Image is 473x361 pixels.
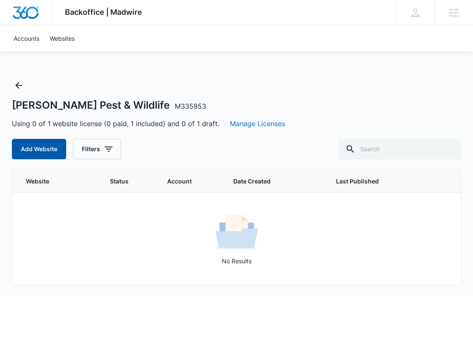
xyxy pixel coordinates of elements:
[12,79,25,92] button: Back
[26,177,77,186] span: Website
[167,177,213,186] span: Account
[13,257,460,265] p: No Results
[110,177,147,186] span: Status
[216,212,258,254] img: No Results
[73,139,121,159] button: Filters
[175,102,206,110] span: M335953
[336,177,414,186] span: Last Published
[339,139,461,159] input: Search
[230,118,285,129] button: Manage Licenses
[65,8,142,17] span: Backoffice | Madwire
[12,99,206,112] h1: [PERSON_NAME] Pest & Wildlife
[12,118,285,129] span: Using 0 of 1 website license (0 paid, 1 included) and 0 of 1 draft.
[8,25,45,51] a: Accounts
[233,177,304,186] span: Date Created
[45,25,80,51] a: Websites
[12,139,66,159] button: Add Website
